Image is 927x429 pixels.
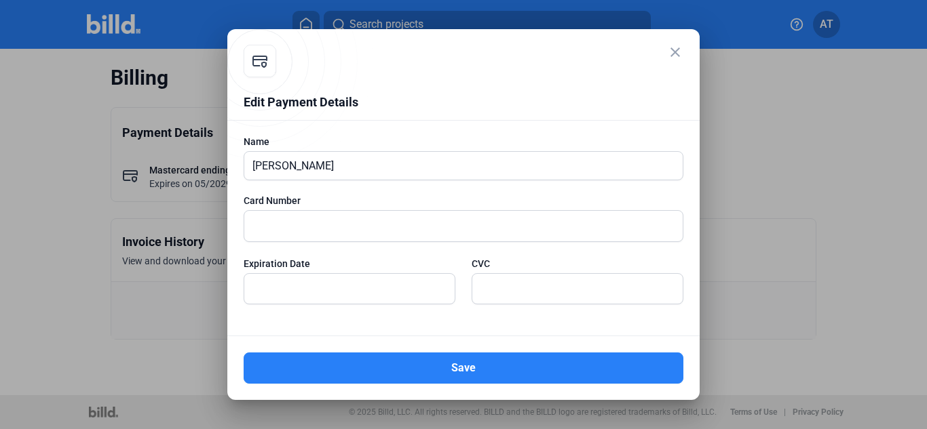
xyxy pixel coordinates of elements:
[244,194,683,207] div: Card Number
[244,45,683,112] div: Edit Payment Details
[667,44,683,60] mat-icon: close
[244,352,683,384] button: Save
[254,283,445,298] iframe: Secure expiration date input frame
[472,257,683,270] div: CVC
[482,283,673,298] iframe: Secure CVC input frame
[244,257,455,270] div: Expiration Date
[244,135,683,148] div: Name
[254,220,673,234] iframe: Secure card number input frame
